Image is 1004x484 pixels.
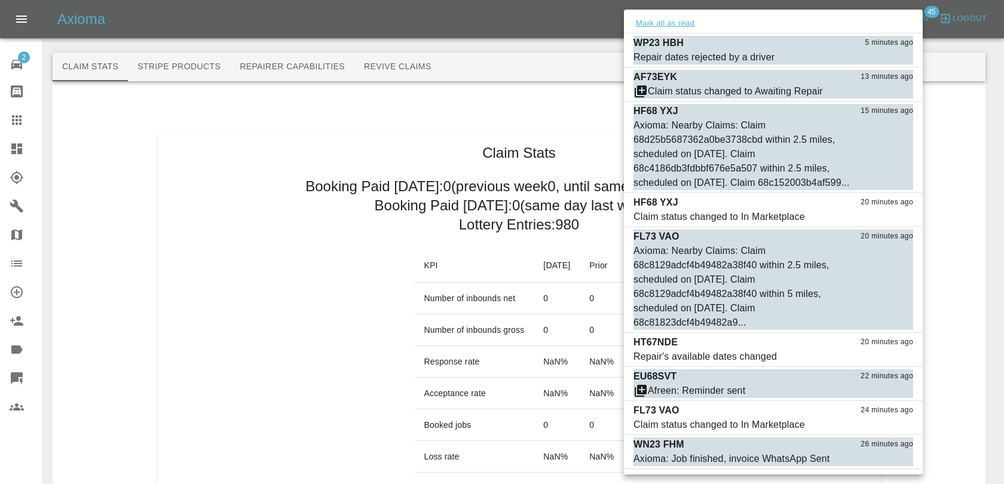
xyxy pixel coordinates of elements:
button: Mark all as read [633,17,697,30]
span: 13 minutes ago [861,71,913,83]
div: Repair dates rejected by a driver [633,50,775,65]
p: HF68 YXJ [633,104,678,118]
div: Axioma: Nearby Claims: Claim 68c8129adcf4b49482a38f40 within 2.5 miles, scheduled on [DATE]. Clai... [633,244,853,330]
span: 5 minutes ago [865,37,913,49]
p: HT67NDE [633,335,678,350]
span: 26 minutes ago [861,439,913,451]
div: Axioma: Nearby Claims: Claim 68d25b5687362a0be3738cbd within 2.5 miles, scheduled on [DATE]. Clai... [633,118,853,190]
div: Repair's available dates changed [633,350,777,364]
p: WP23 HBH [633,36,684,50]
p: EU68SVT [633,369,677,384]
span: 20 minutes ago [861,336,913,348]
p: WN23 FHM [633,437,684,452]
span: 22 minutes ago [861,370,913,382]
div: Afreen: Reminder sent [648,384,745,398]
span: 24 minutes ago [861,405,913,416]
p: HF68 YXJ [633,195,678,210]
span: 15 minutes ago [861,105,913,117]
p: FL73 VAO [633,403,679,418]
div: Claim status changed to Awaiting Repair [648,84,823,99]
p: AF73EYK [633,70,677,84]
span: 20 minutes ago [861,197,913,209]
div: Claim status changed to In Marketplace [633,210,805,224]
div: Claim status changed to In Marketplace [633,418,805,432]
div: Axioma: Job finished, invoice WhatsApp Sent [633,452,829,466]
span: 20 minutes ago [861,231,913,243]
p: FL73 VAO [633,229,679,244]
